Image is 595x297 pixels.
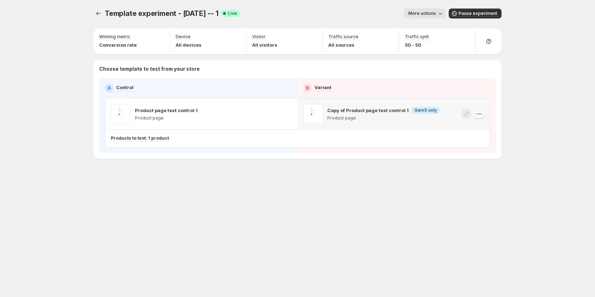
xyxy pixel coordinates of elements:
[176,34,191,40] p: Device
[99,65,496,72] p: Choose template to test from your store
[228,11,237,16] span: Live
[116,84,134,91] p: Control
[314,84,331,91] p: Variant
[328,34,358,40] p: Traffic source
[303,104,323,124] img: Copy of Product page test control 1
[306,85,309,91] h2: B
[327,115,440,121] p: Product page
[99,41,137,48] p: Conversion rate
[93,8,103,18] button: Experiments
[449,8,501,18] button: Pause experiment
[252,34,266,40] p: Visitor
[111,135,169,141] p: Products to test: 1 product
[405,41,429,48] p: 50 - 50
[459,11,497,16] span: Pause experiment
[105,9,218,18] span: Template experiment - [DATE] -- 1
[408,11,436,16] span: More actions
[327,107,409,114] p: Copy of Product page test control 1
[135,107,198,114] p: Product page test control 1
[99,34,130,40] p: Winning metric
[108,85,111,91] h2: A
[328,41,358,48] p: All sources
[252,41,277,48] p: All visitors
[135,115,198,121] p: Product page
[405,34,429,40] p: Traffic split
[176,41,202,48] p: All devices
[404,8,446,18] button: More actions
[414,107,437,113] span: GemX only
[111,104,131,124] img: Product page test control 1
